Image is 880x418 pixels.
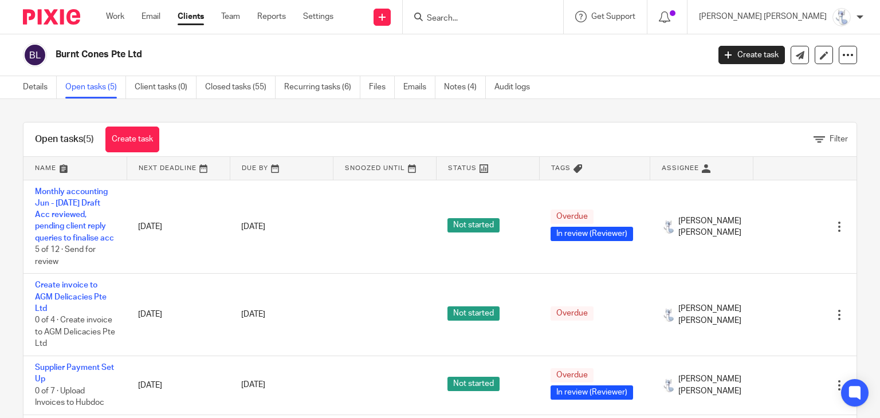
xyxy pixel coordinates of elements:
[135,76,197,98] a: Client tasks (0)
[35,316,115,348] span: 0 of 4 · Create invoice to AGM Delicacies Pte Ltd
[718,46,785,64] a: Create task
[699,11,827,22] p: [PERSON_NAME] [PERSON_NAME]
[127,356,230,415] td: [DATE]
[448,165,477,171] span: Status
[678,215,742,239] span: [PERSON_NAME] [PERSON_NAME]
[83,135,94,144] span: (5)
[678,303,742,326] span: [PERSON_NAME] [PERSON_NAME]
[65,76,126,98] a: Open tasks (5)
[241,223,265,231] span: [DATE]
[662,308,675,322] img: images.jfif
[447,218,500,232] span: Not started
[142,11,160,22] a: Email
[662,220,675,234] img: images.jfif
[830,135,848,143] span: Filter
[23,43,47,67] img: svg%3E
[205,76,276,98] a: Closed tasks (55)
[678,373,742,397] span: [PERSON_NAME] [PERSON_NAME]
[494,76,539,98] a: Audit logs
[345,165,405,171] span: Snoozed Until
[303,11,333,22] a: Settings
[444,76,486,98] a: Notes (4)
[447,377,500,391] span: Not started
[241,310,265,318] span: [DATE]
[106,11,124,22] a: Work
[23,76,57,98] a: Details
[127,274,230,356] td: [DATE]
[105,127,159,152] a: Create task
[257,11,286,22] a: Reports
[551,306,594,321] span: Overdue
[447,306,500,321] span: Not started
[551,165,571,171] span: Tags
[221,11,240,22] a: Team
[35,133,94,145] h1: Open tasks
[35,188,114,242] a: Monthly accounting Jun - [DATE] Draft Acc reviewed, pending client reply queries to finalise acc
[35,387,104,407] span: 0 of 7 · Upload Invoices to Hubdoc
[551,368,594,382] span: Overdue
[426,14,529,24] input: Search
[35,364,114,383] a: Supplier Payment Set Up
[662,378,675,392] img: images.jfif
[178,11,204,22] a: Clients
[551,227,633,241] span: In review (Reviewer)
[35,281,107,313] a: Create invoice to AGM Delicacies Pte Ltd
[591,13,635,21] span: Get Support
[23,9,80,25] img: Pixie
[127,180,230,274] td: [DATE]
[241,381,265,389] span: [DATE]
[403,76,435,98] a: Emails
[551,385,633,400] span: In review (Reviewer)
[35,246,96,266] span: 5 of 12 · Send for review
[551,210,594,224] span: Overdue
[284,76,360,98] a: Recurring tasks (6)
[56,49,572,61] h2: Burnt Cones Pte Ltd
[369,76,395,98] a: Files
[832,8,851,26] img: images.jfif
